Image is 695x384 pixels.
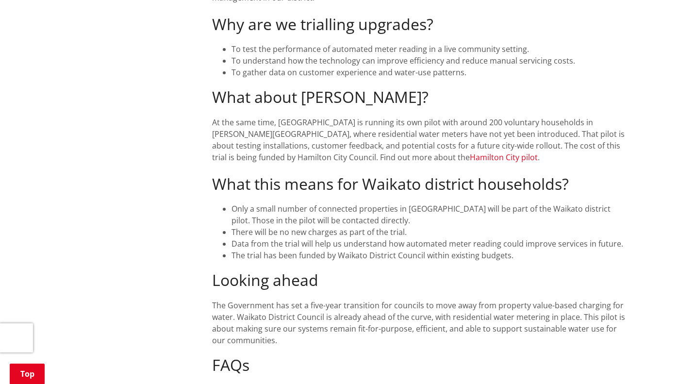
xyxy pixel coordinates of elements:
li: To understand how the technology can improve efficiency and reduce manual servicing costs. [232,55,626,67]
span: The Government has set a five-year transition for councils to move away from property value-based... [212,300,625,346]
li: There will be no new charges as part of the trial. [232,226,626,238]
h2: Why are we trialling upgrades? [212,15,626,33]
p: The trial has been funded by Waikato District Council within existing budgets. [232,250,626,261]
h2: What this means for Waikato district households? [212,175,626,193]
h2: FAQs [212,356,626,374]
li: Data from the trial will help us understand how automated meter reading could improve services in... [232,238,626,250]
li: To gather data on customer experience and water-use patterns. [232,67,626,78]
a: Hamilton City pilot [470,152,538,163]
h2: What about [PERSON_NAME]? [212,88,626,106]
div: At the same time, [GEOGRAPHIC_DATA] is running its own pilot with around 200 voluntary households... [212,117,626,163]
iframe: Messenger Launcher [650,343,685,378]
span: Looking ahead [212,269,318,290]
li: To test the performance of automated meter reading in a live community setting. [232,43,626,55]
li: Only a small number of connected properties in [GEOGRAPHIC_DATA] will be part of the Waikato dist... [232,203,626,226]
a: Top [10,364,45,384]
